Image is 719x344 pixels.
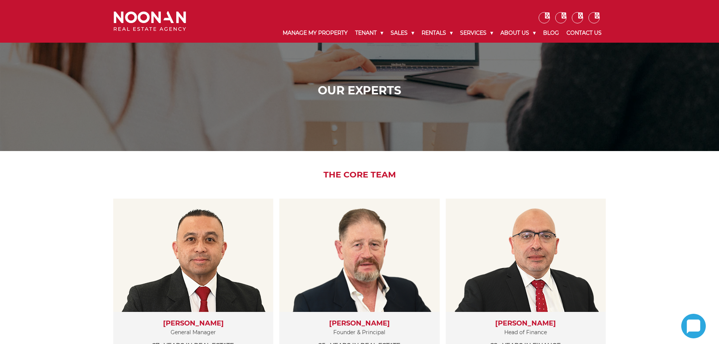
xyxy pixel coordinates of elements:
h3: [PERSON_NAME] [453,319,598,328]
a: About Us [497,23,539,43]
h2: The Core Team [108,170,611,180]
h3: [PERSON_NAME] [287,319,432,328]
h1: Our Experts [115,84,604,97]
a: Sales [387,23,418,43]
a: Rentals [418,23,456,43]
a: Blog [539,23,563,43]
a: Services [456,23,497,43]
p: Founder & Principal [287,328,432,337]
a: Manage My Property [279,23,351,43]
p: Head of Finance [453,328,598,337]
a: Tenant [351,23,387,43]
a: Contact Us [563,23,605,43]
img: Noonan Real Estate Agency [114,11,186,31]
h3: [PERSON_NAME] [121,319,266,328]
p: General Manager [121,328,266,337]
